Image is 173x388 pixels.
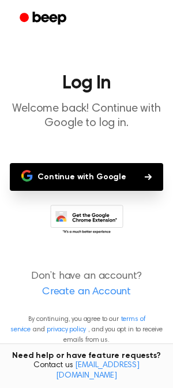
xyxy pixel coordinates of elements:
[12,284,161,300] a: Create an Account
[9,74,164,93] h1: Log In
[12,8,77,30] a: Beep
[9,314,164,345] p: By continuing, you agree to our and , and you opt in to receive emails from us.
[9,102,164,131] p: Welcome back! Continue with Google to log in.
[56,361,140,380] a: [EMAIL_ADDRESS][DOMAIN_NAME]
[7,361,166,381] span: Contact us
[9,269,164,300] p: Don’t have an account?
[47,326,86,333] a: privacy policy
[10,163,163,191] button: Continue with Google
